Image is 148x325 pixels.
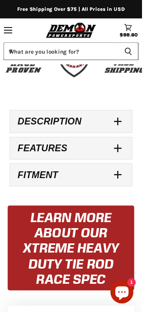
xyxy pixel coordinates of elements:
[10,115,138,139] h4: Description
[10,143,138,167] h4: Features
[121,20,148,44] a: $99.60
[4,44,123,63] input: When autocomplete results are available use up and down arrows to review and enter to select
[123,44,144,63] button: Search
[46,22,102,40] img: Demon Powersports
[4,44,144,63] form: Product
[113,293,142,319] inbox-online-store-chat: Shopify online store chat
[10,171,138,195] h4: Fitment
[8,215,140,303] div: LEARN MORE ABOUT OUR XTREME HEAVY DUTY TIE ROD RACE SPEC
[125,34,144,40] span: $99.60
